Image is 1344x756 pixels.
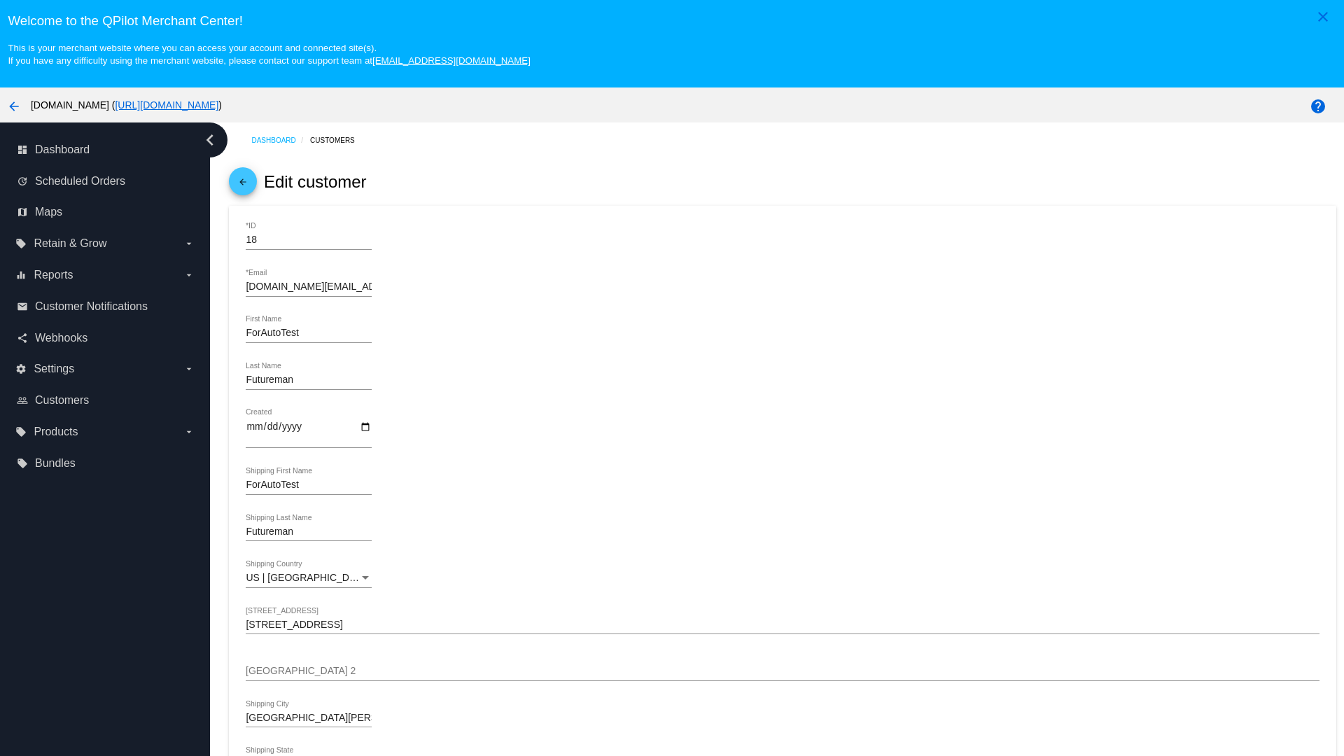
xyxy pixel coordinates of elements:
h3: Welcome to the QPilot Merchant Center! [8,13,1336,29]
input: Shipping Last Name [246,526,372,538]
a: local_offer Bundles [17,452,195,475]
mat-icon: arrow_back [6,98,22,115]
input: Shipping Street 1 [246,619,1319,631]
i: local_offer [17,458,28,469]
i: arrow_drop_down [183,426,195,437]
mat-icon: arrow_back [234,177,251,194]
span: Customers [35,394,89,407]
i: email [17,301,28,312]
span: Settings [34,363,74,375]
i: local_offer [15,238,27,249]
i: share [17,332,28,344]
a: [URL][DOMAIN_NAME] [115,99,218,111]
mat-icon: help [1310,98,1326,115]
a: [EMAIL_ADDRESS][DOMAIN_NAME] [372,55,531,66]
i: map [17,206,28,218]
a: Customers [310,129,367,151]
i: arrow_drop_down [183,363,195,374]
a: map Maps [17,201,195,223]
input: Last Name [246,374,372,386]
a: people_outline Customers [17,389,195,412]
span: Webhooks [35,332,87,344]
a: share Webhooks [17,327,195,349]
i: settings [15,363,27,374]
i: arrow_drop_down [183,269,195,281]
i: equalizer [15,269,27,281]
h2: Edit customer [264,172,367,192]
a: email Customer Notifications [17,295,195,318]
span: Bundles [35,457,76,470]
span: Retain & Grow [34,237,106,250]
span: Reports [34,269,73,281]
input: Shipping Street 2 [246,666,1319,677]
span: Dashboard [35,143,90,156]
i: dashboard [17,144,28,155]
small: This is your merchant website where you can access your account and connected site(s). If you hav... [8,43,530,66]
i: chevron_left [199,129,221,151]
span: Customer Notifications [35,300,148,313]
mat-select: Shipping Country [246,573,372,584]
a: Dashboard [251,129,310,151]
span: US | [GEOGRAPHIC_DATA] [246,572,370,583]
span: Products [34,426,78,438]
input: Shipping First Name [246,479,372,491]
mat-icon: close [1315,8,1331,25]
i: update [17,176,28,187]
input: Created [246,421,372,444]
span: Maps [35,206,62,218]
i: local_offer [15,426,27,437]
i: arrow_drop_down [183,238,195,249]
input: First Name [246,328,372,339]
span: Scheduled Orders [35,175,125,188]
span: [DOMAIN_NAME] ( ) [31,99,222,111]
input: Shipping City [246,713,372,724]
i: people_outline [17,395,28,406]
input: *Email [246,281,372,293]
a: dashboard Dashboard [17,139,195,161]
a: update Scheduled Orders [17,170,195,192]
